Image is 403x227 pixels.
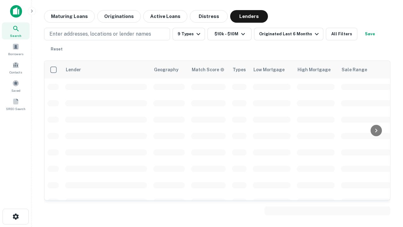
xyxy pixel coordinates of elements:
div: Geography [154,66,179,73]
th: Types [229,61,250,79]
a: Borrowers [2,41,30,58]
th: Lender [62,61,150,79]
button: Enter addresses, locations or lender names [44,28,170,40]
p: Enter addresses, locations or lender names [49,30,151,38]
button: $10k - $10M [207,28,252,40]
div: Originated Last 6 Months [259,30,321,38]
th: High Mortgage [294,61,338,79]
button: All Filters [326,28,357,40]
div: Sale Range [342,66,367,73]
button: Lenders [230,10,268,23]
span: Saved [11,88,20,93]
span: Contacts [9,70,22,75]
th: Low Mortgage [250,61,294,79]
button: Distress [190,10,228,23]
button: Save your search to get updates of matches that match your search criteria. [360,28,380,40]
button: 9 Types [173,28,205,40]
iframe: Chat Widget [372,156,403,187]
a: SREO Search [2,96,30,113]
th: Capitalize uses an advanced AI algorithm to match your search with the best lender. The match sco... [188,61,229,79]
button: Maturing Loans [44,10,95,23]
button: Active Loans [143,10,187,23]
span: Search [10,33,21,38]
div: Types [233,66,246,73]
button: Reset [47,43,67,55]
span: Borrowers [8,51,23,56]
button: Originations [97,10,141,23]
a: Search [2,22,30,39]
a: Contacts [2,59,30,76]
div: High Mortgage [298,66,331,73]
h6: Match Score [192,66,223,73]
img: capitalize-icon.png [10,5,22,18]
div: Capitalize uses an advanced AI algorithm to match your search with the best lender. The match sco... [192,66,224,73]
div: Low Mortgage [253,66,285,73]
a: Saved [2,77,30,94]
th: Geography [150,61,188,79]
div: Lender [66,66,81,73]
span: SREO Search [6,106,26,111]
th: Sale Range [338,61,394,79]
button: Originated Last 6 Months [254,28,323,40]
